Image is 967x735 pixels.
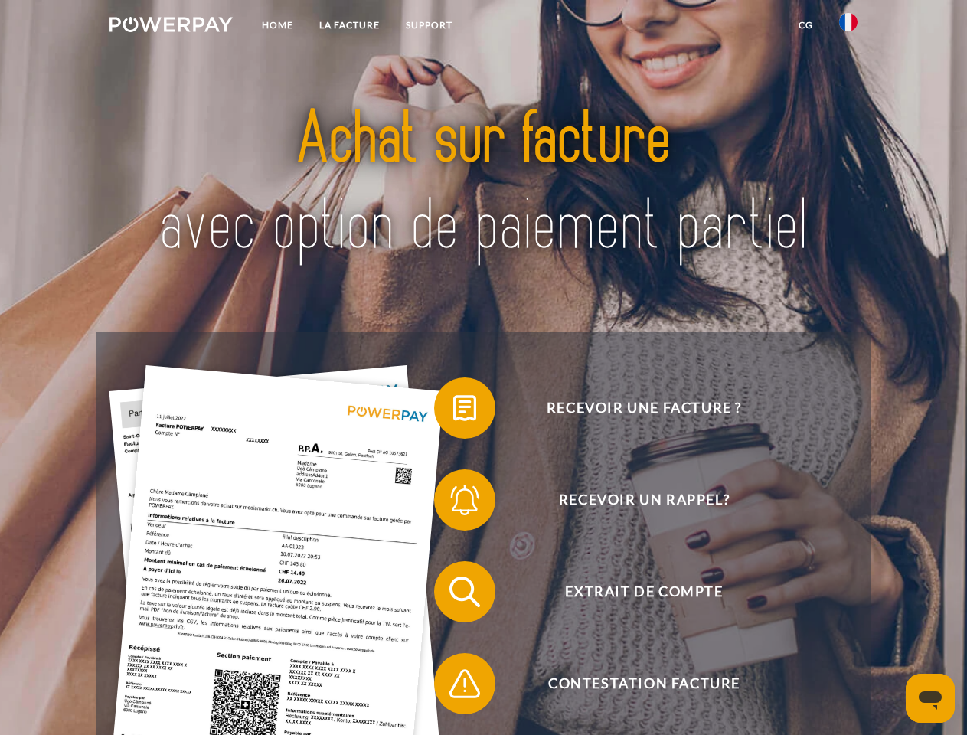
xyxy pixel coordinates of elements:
span: Recevoir une facture ? [456,377,831,439]
img: qb_bill.svg [446,389,484,427]
span: Extrait de compte [456,561,831,622]
button: Recevoir une facture ? [434,377,832,439]
img: title-powerpay_fr.svg [146,73,821,293]
button: Recevoir un rappel? [434,469,832,531]
img: qb_warning.svg [446,665,484,703]
img: logo-powerpay-white.svg [109,17,233,32]
img: qb_bell.svg [446,481,484,519]
img: fr [839,13,858,31]
span: Recevoir un rappel? [456,469,831,531]
span: Contestation Facture [456,653,831,714]
a: LA FACTURE [306,11,393,39]
a: Home [249,11,306,39]
button: Contestation Facture [434,653,832,714]
iframe: Bouton de lancement de la fenêtre de messagerie [906,674,955,723]
img: qb_search.svg [446,573,484,611]
a: Support [393,11,466,39]
button: Extrait de compte [434,561,832,622]
a: CG [786,11,826,39]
